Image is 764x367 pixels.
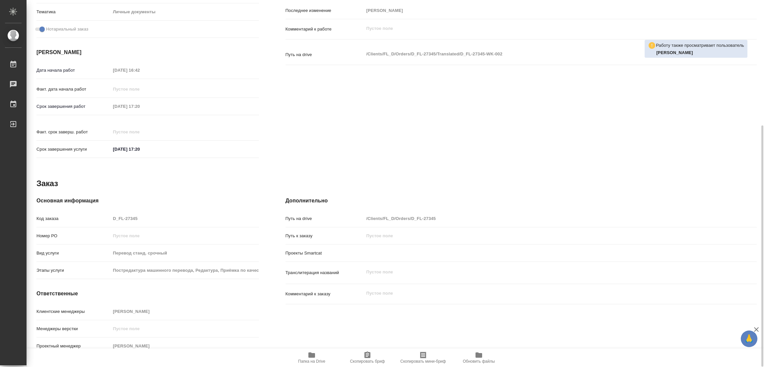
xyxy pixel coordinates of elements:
[111,341,259,351] input: Пустое поле
[286,291,364,297] p: Комментарий к заказу
[364,231,718,241] input: Пустое поле
[36,67,111,74] p: Дата начала работ
[364,214,718,223] input: Пустое поле
[46,26,88,33] span: Нотариальный заказ
[286,51,364,58] p: Путь на drive
[286,197,757,205] h4: Дополнительно
[286,250,364,257] p: Проекты Smartcat
[286,269,364,276] p: Транслитерация названий
[286,215,364,222] p: Путь на drive
[286,233,364,239] p: Путь к заказу
[36,129,111,135] p: Факт. срок заверш. работ
[36,215,111,222] p: Код заказа
[451,348,507,367] button: Обновить файлы
[111,127,169,137] input: Пустое поле
[111,231,259,241] input: Пустое поле
[36,343,111,349] p: Проектный менеджер
[36,308,111,315] p: Клиентские менеджеры
[350,359,385,364] span: Скопировать бриф
[36,178,58,189] h2: Заказ
[111,144,169,154] input: ✎ Введи что-нибудь
[111,84,169,94] input: Пустое поле
[36,233,111,239] p: Номер РО
[36,197,259,205] h4: Основная информация
[36,103,111,110] p: Срок завершения работ
[400,359,446,364] span: Скопировать мини-бриф
[36,267,111,274] p: Этапы услуги
[111,248,259,258] input: Пустое поле
[743,332,755,346] span: 🙏
[298,359,325,364] span: Папка на Drive
[111,307,259,316] input: Пустое поле
[364,48,718,60] textarea: /Clients/FL_D/Orders/D_FL-27345/Translated/D_FL-27345-WK-002
[111,102,169,111] input: Пустое поле
[284,348,340,367] button: Папка на Drive
[36,86,111,93] p: Факт. дата начала работ
[656,42,744,49] p: Работу также просматривает пользователь
[36,290,259,298] h4: Ответственные
[36,326,111,332] p: Менеджеры верстки
[36,146,111,153] p: Срок завершения услуги
[463,359,495,364] span: Обновить файлы
[741,330,757,347] button: 🙏
[111,265,259,275] input: Пустое поле
[36,48,259,56] h4: [PERSON_NAME]
[395,348,451,367] button: Скопировать мини-бриф
[340,348,395,367] button: Скопировать бриф
[286,7,364,14] p: Последнее изменение
[36,9,111,15] p: Тематика
[111,214,259,223] input: Пустое поле
[364,6,718,15] input: Пустое поле
[111,324,259,333] input: Пустое поле
[111,65,169,75] input: Пустое поле
[286,26,364,33] p: Комментарий к работе
[36,250,111,257] p: Вид услуги
[111,6,259,18] div: Личные документы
